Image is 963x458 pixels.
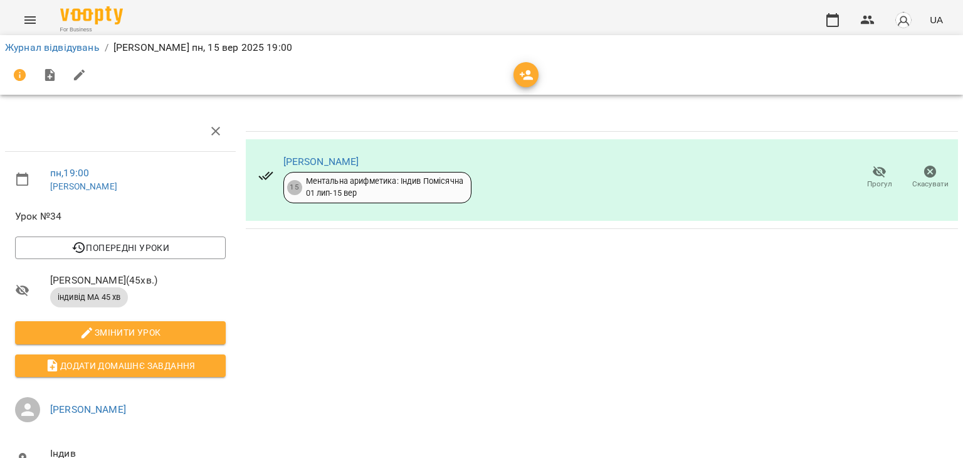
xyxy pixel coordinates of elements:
nav: breadcrumb [5,40,958,55]
span: індивід МА 45 хв [50,292,128,303]
span: [PERSON_NAME] ( 45 хв. ) [50,273,226,288]
a: [PERSON_NAME] [50,181,117,191]
button: Змінити урок [15,321,226,344]
img: Voopty Logo [60,6,123,24]
span: For Business [60,26,123,34]
button: UA [925,8,948,31]
a: [PERSON_NAME] [50,403,126,415]
a: Журнал відвідувань [5,41,100,53]
a: [PERSON_NAME] [283,156,359,168]
span: Попередні уроки [25,240,216,255]
span: UA [930,13,943,26]
p: [PERSON_NAME] пн, 15 вер 2025 19:00 [113,40,292,55]
button: Додати домашнє завдання [15,354,226,377]
button: Menu [15,5,45,35]
div: Ментальна арифметика: Індив Помісячна 01 лип - 15 вер [306,176,463,199]
span: Урок №34 [15,209,226,224]
span: Змінити урок [25,325,216,340]
span: Скасувати [912,179,949,189]
button: Попередні уроки [15,237,226,259]
div: 15 [287,180,302,195]
button: Скасувати [905,160,955,195]
img: avatar_s.png [895,11,912,29]
li: / [105,40,108,55]
a: пн , 19:00 [50,167,89,179]
span: Прогул [867,179,892,189]
button: Прогул [854,160,905,195]
span: Додати домашнє завдання [25,358,216,373]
